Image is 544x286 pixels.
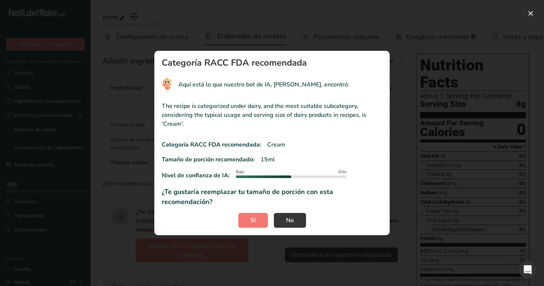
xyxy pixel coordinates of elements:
p: Aquí está lo que nuestro bot de IA, [PERSON_NAME], encontró: [178,80,349,89]
img: RIA AI Bot [162,76,172,93]
span: Alto [338,168,347,175]
button: Sí [238,213,268,228]
p: 15ml [261,155,275,164]
p: Tamaño de porción recomendado: [162,155,255,164]
p: Categoría RACC FDA recomendada: [162,140,261,149]
p: The recipe is categorized under dairy, and the most suitable subcategory, considering the typical... [162,102,382,128]
p: ¿Te gustaría reemplazar tu tamaño de porción con esta recomendación? [162,187,382,207]
p: Nivel de confianza de IA: [162,171,230,180]
div: Open Intercom Messenger [519,261,537,279]
span: No [286,216,294,225]
span: Sí [251,216,256,225]
span: Bajo [236,168,245,175]
button: No [274,213,306,228]
p: Cream [267,140,285,149]
h1: Categoría RACC FDA recomendada [162,58,382,67]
